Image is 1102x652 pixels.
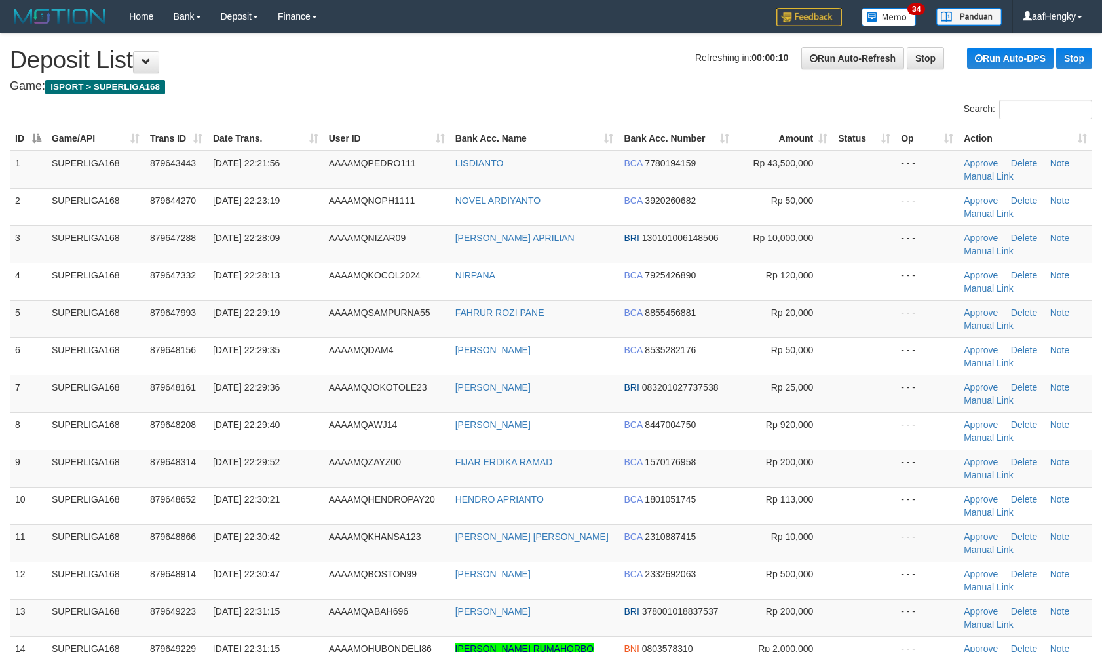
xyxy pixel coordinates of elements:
span: 879644270 [150,195,196,206]
td: 3 [10,225,47,263]
td: 10 [10,487,47,524]
span: BCA [624,419,642,430]
td: - - - [896,188,959,225]
input: Search: [999,100,1092,119]
span: Copy 2332692063 to clipboard [645,569,696,579]
td: - - - [896,524,959,562]
span: Refreshing in: [695,52,788,63]
span: Copy 8447004750 to clipboard [645,419,696,430]
a: Delete [1011,494,1037,505]
span: Copy 1570176958 to clipboard [645,457,696,467]
td: SUPERLIGA168 [47,450,145,487]
a: Note [1050,606,1070,617]
span: BCA [624,270,642,280]
td: SUPERLIGA168 [47,300,145,337]
a: Note [1050,307,1070,318]
span: 879649223 [150,606,196,617]
span: Copy 8855456881 to clipboard [645,307,696,318]
span: Rp 50,000 [771,345,814,355]
span: BCA [624,457,642,467]
span: [DATE] 22:31:15 [213,606,280,617]
span: AAAAMQDAM4 [329,345,394,355]
span: Rp 10,000,000 [753,233,813,243]
span: [DATE] 22:29:52 [213,457,280,467]
span: Copy 3920260682 to clipboard [645,195,696,206]
span: [DATE] 22:30:42 [213,531,280,542]
span: 879647993 [150,307,196,318]
a: Manual Link [964,582,1014,592]
a: [PERSON_NAME] [PERSON_NAME] [455,531,609,542]
span: AAAAMQHENDROPAY20 [329,494,435,505]
a: Delete [1011,606,1037,617]
a: Delete [1011,345,1037,355]
td: SUPERLIGA168 [47,375,145,412]
td: 8 [10,412,47,450]
span: 879648914 [150,569,196,579]
span: 879648208 [150,419,196,430]
span: AAAAMQKOCOL2024 [329,270,421,280]
a: Note [1050,195,1070,206]
span: Rp 500,000 [766,569,813,579]
a: Manual Link [964,171,1014,182]
td: - - - [896,300,959,337]
td: SUPERLIGA168 [47,151,145,189]
a: Delete [1011,569,1037,579]
td: 9 [10,450,47,487]
td: SUPERLIGA168 [47,599,145,636]
img: panduan.png [936,8,1002,26]
td: 11 [10,524,47,562]
span: 879648652 [150,494,196,505]
span: [DATE] 22:23:19 [213,195,280,206]
span: [DATE] 22:28:09 [213,233,280,243]
td: 2 [10,188,47,225]
a: Note [1050,569,1070,579]
td: - - - [896,225,959,263]
span: Rp 20,000 [771,307,814,318]
span: AAAAMQJOKOTOLE23 [329,382,427,393]
span: [DATE] 22:29:19 [213,307,280,318]
a: [PERSON_NAME] [455,569,531,579]
a: Delete [1011,382,1037,393]
a: Approve [964,457,998,467]
a: Note [1050,457,1070,467]
span: 34 [907,3,925,15]
td: 13 [10,599,47,636]
a: Manual Link [964,283,1014,294]
span: AAAAMQKHANSA123 [329,531,421,542]
td: SUPERLIGA168 [47,263,145,300]
th: Status: activate to sort column ascending [833,126,896,151]
a: Approve [964,531,998,542]
span: Rp 10,000 [771,531,814,542]
th: Bank Acc. Number: activate to sort column ascending [618,126,734,151]
a: NOVEL ARDIYANTO [455,195,541,206]
span: BCA [624,307,642,318]
a: Delete [1011,195,1037,206]
th: ID: activate to sort column descending [10,126,47,151]
span: 879647332 [150,270,196,280]
td: 4 [10,263,47,300]
a: Approve [964,307,998,318]
span: AAAAMQPEDRO111 [329,158,416,168]
span: 879648156 [150,345,196,355]
span: AAAAMQAWJ14 [329,419,398,430]
a: Approve [964,270,998,280]
span: [DATE] 22:28:13 [213,270,280,280]
a: Manual Link [964,395,1014,406]
td: SUPERLIGA168 [47,337,145,375]
a: Delete [1011,270,1037,280]
a: [PERSON_NAME] APRILIAN [455,233,575,243]
strong: 00:00:10 [751,52,788,63]
td: - - - [896,151,959,189]
th: Game/API: activate to sort column ascending [47,126,145,151]
span: AAAAMQNOPH1111 [329,195,415,206]
span: Copy 378001018837537 to clipboard [642,606,719,617]
span: ISPORT > SUPERLIGA168 [45,80,165,94]
td: - - - [896,599,959,636]
span: Rp 120,000 [766,270,813,280]
td: - - - [896,562,959,599]
h4: Game: [10,80,1092,93]
a: Approve [964,494,998,505]
a: Approve [964,345,998,355]
a: Manual Link [964,545,1014,555]
td: - - - [896,375,959,412]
